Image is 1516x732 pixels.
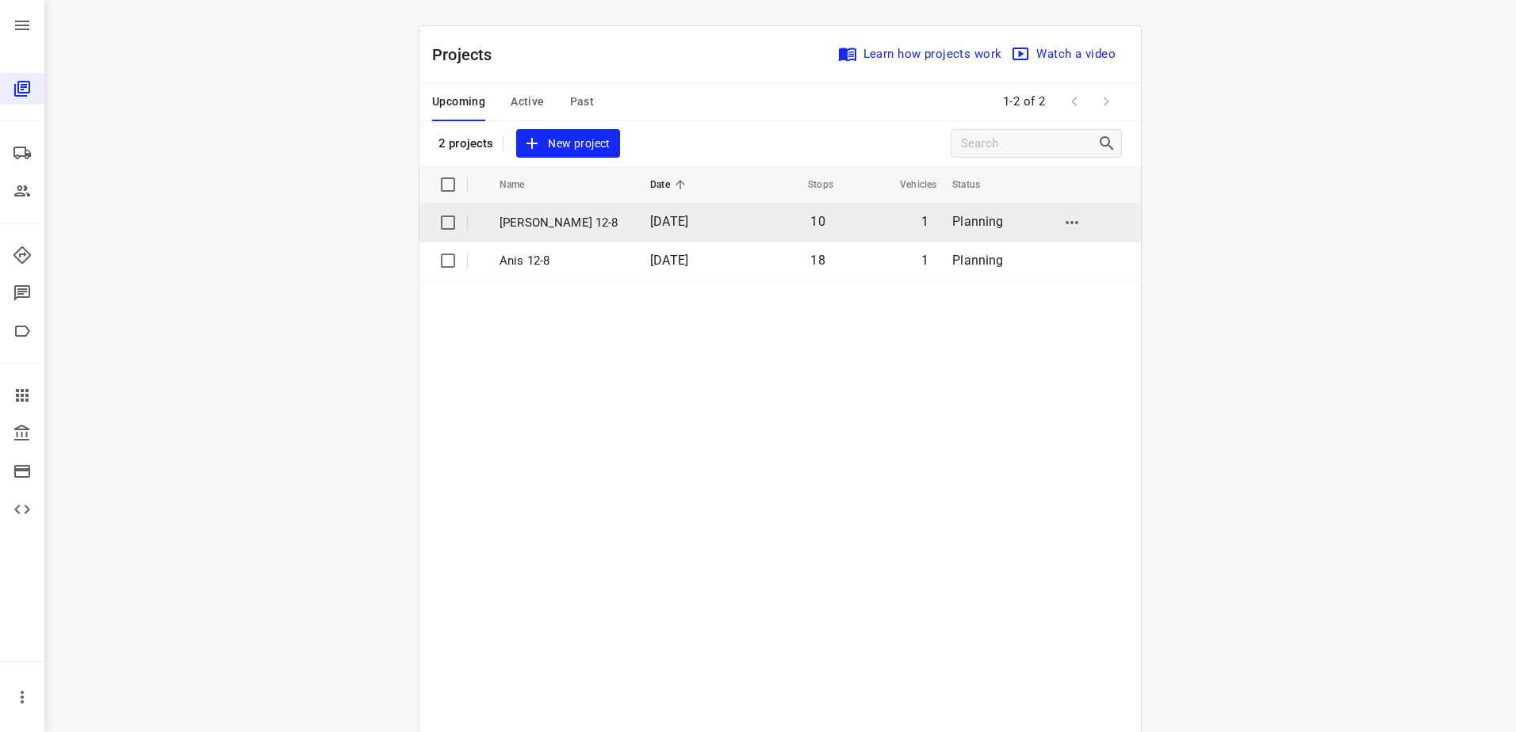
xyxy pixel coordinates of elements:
button: New project [516,129,619,158]
span: 10 [810,214,825,229]
span: 18 [810,253,825,268]
span: Name [500,175,546,194]
div: Search [1097,134,1121,153]
span: Status [952,175,1001,194]
input: Search projects [961,132,1097,156]
span: 1 [921,253,928,268]
span: Stops [787,175,833,194]
p: 2 projects [438,136,493,151]
p: Anis 12-8 [500,252,626,270]
span: Past [570,92,595,112]
span: New project [526,134,610,154]
span: [DATE] [650,253,688,268]
span: Active [511,92,544,112]
span: [DATE] [650,214,688,229]
span: Upcoming [432,92,485,112]
span: 1-2 of 2 [997,85,1052,119]
span: Previous Page [1059,86,1090,117]
span: Date [650,175,691,194]
span: Planning [952,253,1003,268]
p: [PERSON_NAME] 12-8 [500,214,626,232]
span: Next Page [1090,86,1122,117]
span: Planning [952,214,1003,229]
span: 1 [921,214,928,229]
p: Projects [432,43,505,67]
span: Vehicles [879,175,936,194]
